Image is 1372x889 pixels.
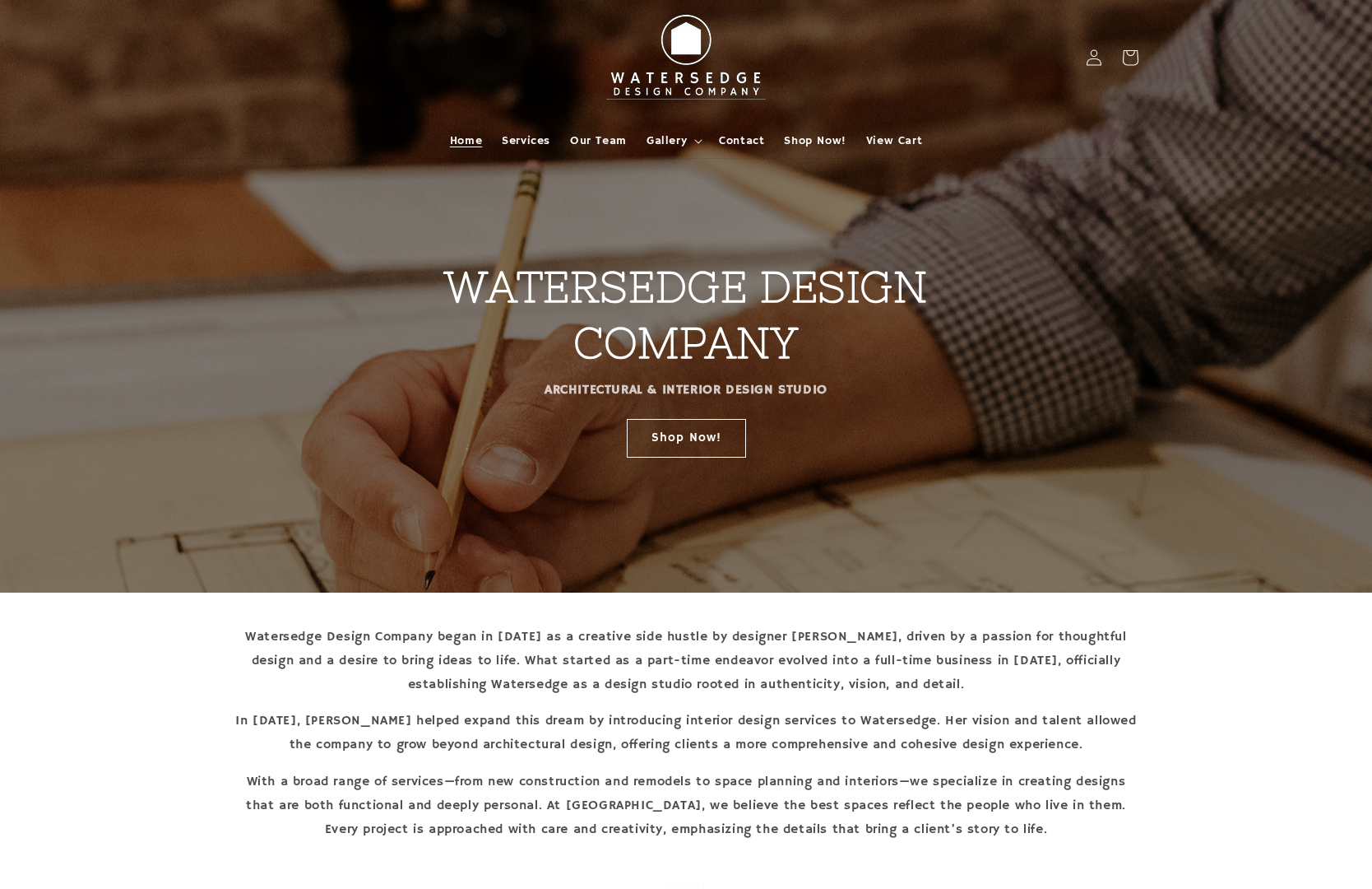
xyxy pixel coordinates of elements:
[709,123,774,158] a: Contact
[560,123,637,158] a: Our Team
[440,123,492,158] a: Home
[502,133,550,148] span: Services
[784,133,846,148] span: Shop Now!
[774,123,855,158] a: Shop Now!
[492,123,560,158] a: Services
[234,710,1138,757] p: In [DATE], [PERSON_NAME] helped expand this dream by introducing interior design services to Wate...
[627,418,746,457] a: Shop Now!
[450,133,482,148] span: Home
[570,133,627,148] span: Our Team
[866,133,922,148] span: View Cart
[444,263,927,367] strong: WATERSEDGE DESIGN COMPANY
[545,382,827,398] strong: ARCHITECTURAL & INTERIOR DESIGN STUDIO
[856,123,932,158] a: View Cart
[719,133,764,148] span: Contact
[234,770,1138,841] p: With a broad range of services—from new construction and remodels to space planning and interiors...
[596,7,776,109] img: Watersedge Design Co
[234,626,1138,696] p: Watersedge Design Company began in [DATE] as a creative side hustle by designer [PERSON_NAME], dr...
[647,133,687,148] span: Gallery
[637,123,709,158] summary: Gallery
